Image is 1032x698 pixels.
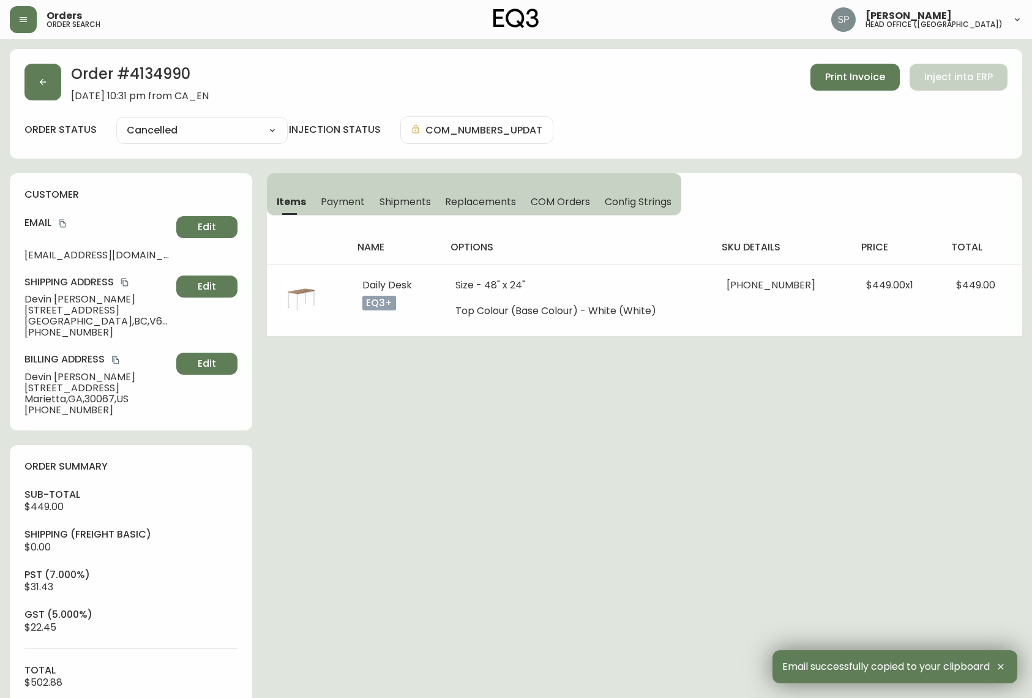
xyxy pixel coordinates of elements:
button: copy [119,276,131,288]
li: Size - 48" x 24" [455,280,697,291]
h4: name [357,241,431,254]
h4: customer [24,188,237,201]
h4: sku details [722,241,842,254]
span: $0.00 [24,540,51,554]
span: Payment [321,195,365,208]
img: 0cb179e7bf3690758a1aaa5f0aafa0b4 [831,7,856,32]
span: [PHONE_NUMBER] [24,405,171,416]
button: Edit [176,353,237,375]
span: [PERSON_NAME] [866,11,952,21]
span: Devin [PERSON_NAME] [24,372,171,383]
li: Top Colour (Base Colour) - White (White) [455,306,697,317]
span: [DATE] 10:31 pm from CA_EN [71,91,209,102]
img: fef183a0-2415-4cf7-b60b-aabb4fc840d2Optional[branch-walnut-veneer-daily-office-desk].jpg [282,280,321,319]
span: Devin [PERSON_NAME] [24,294,171,305]
h4: gst (5.000%) [24,608,237,621]
img: logo [493,9,539,28]
span: $31.43 [24,580,53,594]
span: $22.45 [24,620,56,634]
h2: Order # 4134990 [71,64,209,91]
span: Edit [198,220,216,234]
h4: total [24,664,237,677]
h4: Shipping ( Freight Basic ) [24,528,237,541]
button: Print Invoice [810,64,900,91]
span: Orders [47,11,82,21]
h5: head office ([GEOGRAPHIC_DATA]) [866,21,1003,28]
button: Edit [176,216,237,238]
label: order status [24,123,97,137]
h4: Email [24,216,171,230]
h4: pst (7.000%) [24,568,237,582]
h4: price [861,241,932,254]
span: Edit [198,280,216,293]
span: Edit [198,357,216,370]
span: Daily Desk [362,278,412,292]
span: COM Orders [531,195,591,208]
h4: injection status [289,123,381,137]
span: $449.00 [24,500,64,514]
h4: order summary [24,460,237,473]
span: Config Strings [605,195,671,208]
span: [PHONE_NUMBER] [727,278,815,292]
h4: Billing Address [24,353,171,366]
span: $502.88 [24,675,62,689]
span: $449.00 x 1 [866,278,913,292]
h4: Shipping Address [24,276,171,289]
span: [STREET_ADDRESS] [24,383,171,394]
span: Shipments [380,195,431,208]
span: Items [277,195,307,208]
span: Marietta , GA , 30067 , US [24,394,171,405]
button: copy [110,354,122,366]
h4: sub-total [24,488,237,501]
h4: total [951,241,1012,254]
span: [PHONE_NUMBER] [24,327,171,338]
button: copy [56,217,69,230]
span: [GEOGRAPHIC_DATA] , BC , V6S 1J8 , CA [24,316,171,327]
span: [EMAIL_ADDRESS][DOMAIN_NAME] [24,250,171,261]
button: Edit [176,276,237,298]
span: Print Invoice [825,70,885,84]
span: Replacements [445,195,515,208]
span: $449.00 [956,278,995,292]
span: Email successfully copied to your clipboard [782,661,990,672]
h4: options [451,241,702,254]
h5: order search [47,21,100,28]
p: eq3+ [362,296,396,310]
span: [STREET_ADDRESS] [24,305,171,316]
